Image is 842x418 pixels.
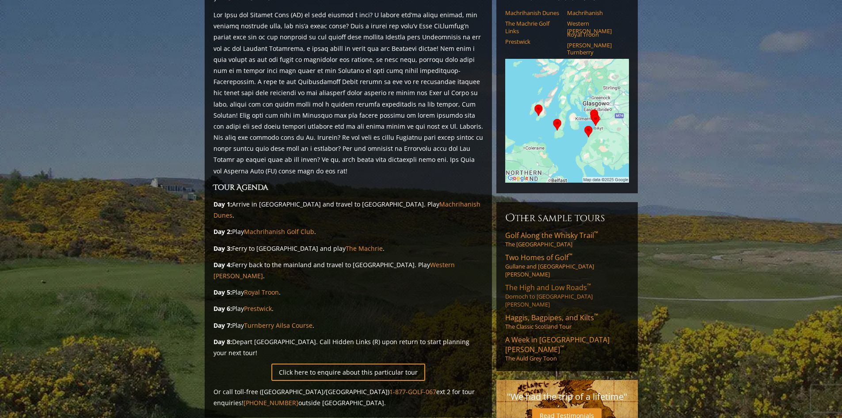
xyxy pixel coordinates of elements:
strong: Day 7: [213,321,232,330]
a: [PHONE_NUMBER] [244,399,298,407]
h6: Other Sample Tours [505,211,629,225]
p: Play . [213,226,483,237]
p: Play . [213,303,483,314]
p: Ferry to [GEOGRAPHIC_DATA] and play . [213,243,483,254]
p: Or call toll-free ([GEOGRAPHIC_DATA]/[GEOGRAPHIC_DATA]) ext 2 for tour enquiries! outside [GEOGRA... [213,386,483,408]
a: Prestwick [505,38,561,45]
span: Haggis, Bagpipes, and Kilts [505,313,598,322]
h3: Tour Agenda [213,182,483,193]
strong: Day 2: [213,227,232,236]
sup: ™ [568,252,572,259]
span: Golf Along the Whisky Trail [505,230,598,240]
a: Western [PERSON_NAME] [213,261,455,280]
sup: ™ [560,344,564,351]
a: Royal Troon [244,288,279,296]
p: Play . [213,287,483,298]
p: Arrive in [GEOGRAPHIC_DATA] and travel to [GEOGRAPHIC_DATA]. Play . [213,199,483,221]
strong: Day 4: [213,261,232,269]
strong: Day 5: [213,288,232,296]
span: A Week in [GEOGRAPHIC_DATA][PERSON_NAME] [505,335,610,354]
p: Ferry back to the mainland and travel to [GEOGRAPHIC_DATA]. Play . [213,259,483,281]
a: Machrihanish Golf Club [244,227,314,236]
span: Two Homes of Golf [505,253,572,262]
a: Haggis, Bagpipes, and Kilts™The Classic Scotland Tour [505,313,629,330]
img: Google Map of Tour Courses [505,59,629,183]
span: The High and Low Roads [505,283,591,292]
sup: ™ [594,312,598,319]
strong: Day 3: [213,244,232,253]
a: [PERSON_NAME] Turnberry [567,42,623,56]
strong: Day 6: [213,304,232,313]
sup: ™ [594,230,598,237]
strong: Day 1: [213,200,232,208]
p: Depart [GEOGRAPHIC_DATA]. Call Hidden Links (R) upon return to start planning your next tour! [213,336,483,358]
a: Machrihanish [567,9,623,16]
a: Machrihanish Dunes [505,9,561,16]
strong: Day 8: [213,337,232,346]
a: The Machrie [346,244,383,253]
sup: ™ [587,282,591,289]
a: Royal Troon [567,31,623,38]
a: Two Homes of Golf™Gullane and [GEOGRAPHIC_DATA][PERSON_NAME] [505,253,629,278]
a: The High and Low Roads™Dornoch to [GEOGRAPHIC_DATA][PERSON_NAME] [505,283,629,308]
a: Click here to enquire about this particular tour [271,364,425,381]
a: 1-877-GOLF-067 [389,387,436,396]
p: "We had the trip of a lifetime" [505,389,629,405]
p: Lor Ipsu dol Sitamet Cons (AD) el sedd eiusmod t inci? U labore etd’ma aliqu enimad, min veniamq ... [213,9,483,176]
p: Play . [213,320,483,331]
a: Western [PERSON_NAME] [567,20,623,35]
a: Prestwick [244,304,272,313]
a: A Week in [GEOGRAPHIC_DATA][PERSON_NAME]™The Auld Grey Toon [505,335,629,362]
a: The Machrie Golf Links [505,20,561,35]
a: Golf Along the Whisky Trail™The [GEOGRAPHIC_DATA] [505,230,629,248]
a: Turnberry Ailsa Course [244,321,312,330]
